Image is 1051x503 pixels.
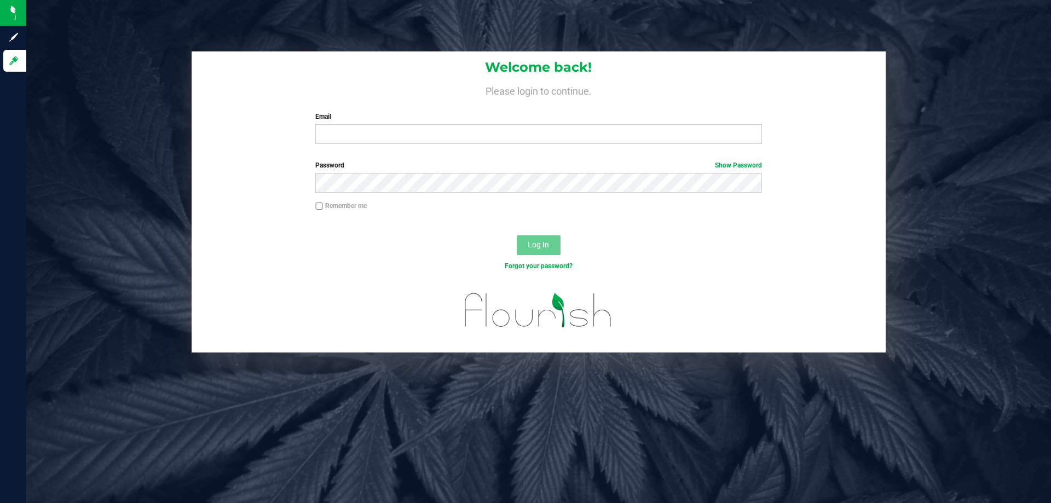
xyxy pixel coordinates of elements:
[315,161,344,169] span: Password
[505,262,573,270] a: Forgot your password?
[8,55,19,66] inline-svg: Log in
[452,282,625,338] img: flourish_logo.svg
[8,32,19,43] inline-svg: Sign up
[315,112,761,122] label: Email
[192,83,886,96] h4: Please login to continue.
[528,240,549,249] span: Log In
[715,161,762,169] a: Show Password
[517,235,561,255] button: Log In
[315,203,323,210] input: Remember me
[192,60,886,74] h1: Welcome back!
[315,201,367,211] label: Remember me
